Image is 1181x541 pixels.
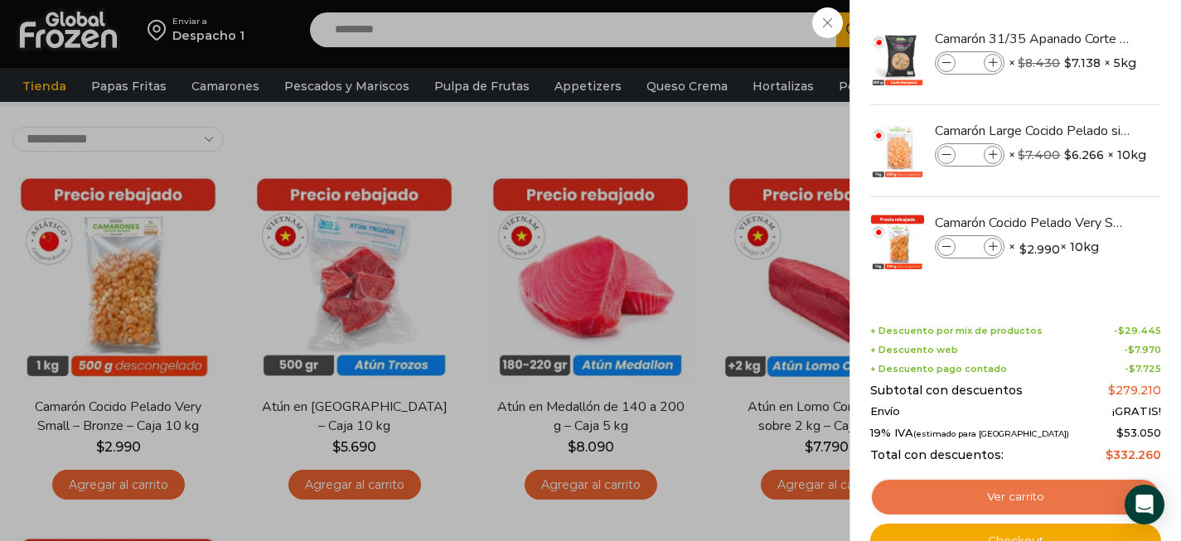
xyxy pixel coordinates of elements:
[1124,345,1161,355] span: -
[1064,147,1072,163] span: $
[870,345,958,355] span: + Descuento web
[1118,325,1125,336] span: $
[1108,383,1161,398] bdi: 279.210
[1128,344,1161,355] bdi: 7.970
[1114,326,1161,336] span: -
[935,214,1132,232] a: Camarón Cocido Pelado Very Small - Bronze - Caja 10 kg
[1009,235,1099,258] span: × × 10kg
[1009,143,1146,167] span: × × 10kg
[1129,363,1135,374] span: $
[1108,383,1116,398] span: $
[870,384,1023,398] span: Subtotal con descuentos
[1018,56,1060,70] bdi: 8.430
[1064,55,1101,71] bdi: 7.138
[1106,447,1161,462] bdi: 332.260
[1118,325,1161,336] bdi: 29.445
[1125,364,1161,374] span: -
[1125,485,1164,524] div: Open Intercom Messenger
[1009,51,1136,75] span: × × 5kg
[1018,56,1025,70] span: $
[935,30,1132,48] a: Camarón 31/35 Apanado Corte Mariposa - Bronze - Caja 5 kg
[1106,447,1113,462] span: $
[870,427,1069,440] span: 19% IVA
[870,364,1007,374] span: + Descuento pago contado
[1128,344,1135,355] span: $
[935,122,1132,140] a: Camarón Large Cocido Pelado sin Vena - Bronze - Caja 10 kg
[1018,147,1060,162] bdi: 7.400
[1112,405,1161,418] span: ¡GRATIS!
[870,326,1043,336] span: + Descuento por mix de productos
[1018,147,1025,162] span: $
[1116,426,1161,439] span: 53.050
[870,478,1161,516] a: Ver carrito
[957,54,982,72] input: Product quantity
[957,238,982,256] input: Product quantity
[1019,241,1027,258] span: $
[1064,147,1104,163] bdi: 6.266
[1116,426,1124,439] span: $
[957,146,982,164] input: Product quantity
[1019,241,1060,258] bdi: 2.990
[1064,55,1072,71] span: $
[870,448,1004,462] span: Total con descuentos:
[913,429,1069,438] small: (estimado para [GEOGRAPHIC_DATA])
[870,405,900,418] span: Envío
[1129,363,1161,374] bdi: 7.725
